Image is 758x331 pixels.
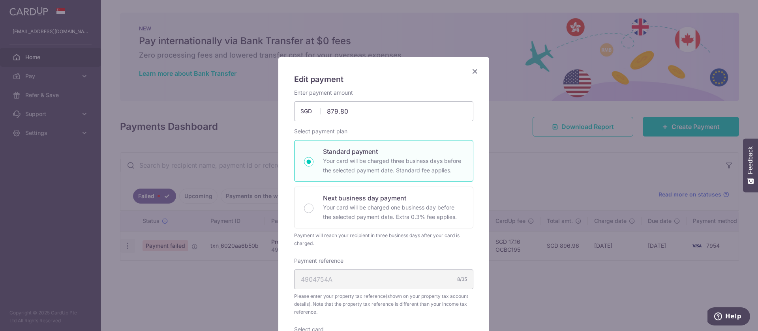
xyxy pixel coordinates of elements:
[294,232,473,247] div: Payment will reach your recipient in three business days after your card is charged.
[294,257,343,265] label: Payment reference
[323,193,463,203] p: Next business day payment
[294,89,353,97] label: Enter payment amount
[294,127,347,135] label: Select payment plan
[323,147,463,156] p: Standard payment
[294,73,473,86] h5: Edit payment
[300,107,321,115] span: SGD
[323,156,463,175] p: Your card will be charged three business days before the selected payment date. Standard fee appl...
[743,138,758,192] button: Feedback - Show survey
[294,292,473,316] span: Please enter your property tax reference(shown on your property tax account details). Note that t...
[294,101,473,121] input: 0.00
[707,307,750,327] iframe: Opens a widget where you can find more information
[747,146,754,174] span: Feedback
[457,275,467,283] div: 8/35
[323,203,463,222] p: Your card will be charged one business day before the selected payment date. Extra 0.3% fee applies.
[470,67,480,76] button: Close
